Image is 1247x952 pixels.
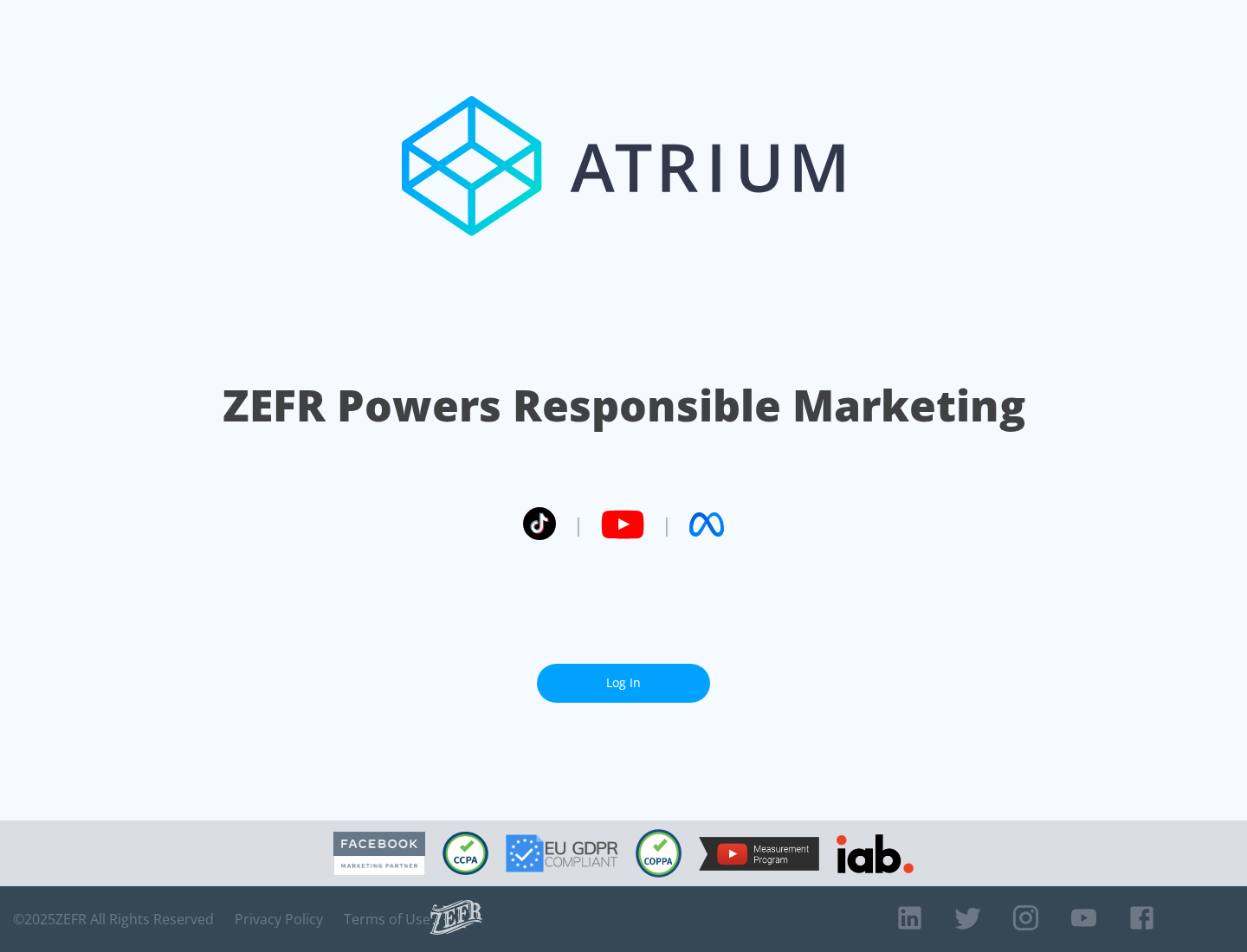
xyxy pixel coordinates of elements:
span: | [662,511,672,537]
img: YouTube Measurement Program [699,837,819,871]
img: Facebook Marketing Partner [333,832,425,876]
img: GDPR Compliant [506,834,618,872]
img: IAB [837,834,914,873]
a: Terms of Use [344,910,430,928]
a: Privacy Policy [235,910,323,928]
img: CCPA Compliant [443,832,488,875]
span: | [573,511,584,537]
img: COPPA Compliant [636,829,682,878]
h1: ZEFR Powers Responsible Marketing [223,376,1025,435]
span: © 2025 ZEFR All Rights Reserved [13,910,214,928]
a: Log In [537,664,710,703]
